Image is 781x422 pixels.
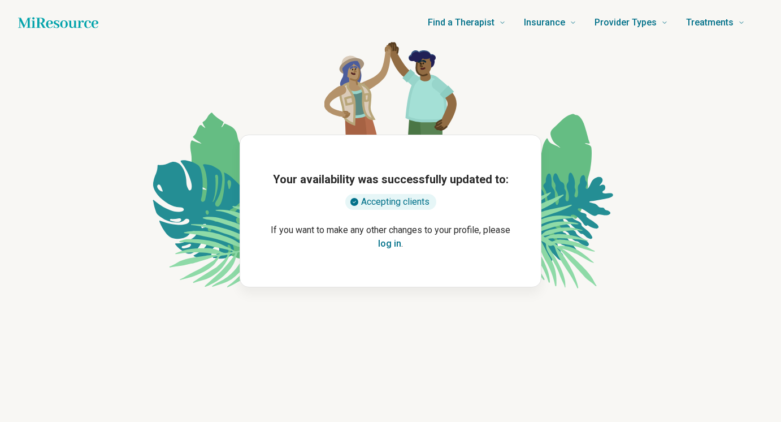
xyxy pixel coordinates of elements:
[378,237,401,251] button: log in
[345,194,436,210] div: Accepting clients
[524,15,565,31] span: Insurance
[686,15,734,31] span: Treatments
[273,171,509,187] h1: Your availability was successfully updated to:
[258,223,523,251] p: If you want to make any other changes to your profile, please .
[428,15,494,31] span: Find a Therapist
[595,15,657,31] span: Provider Types
[18,11,98,34] a: Home page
